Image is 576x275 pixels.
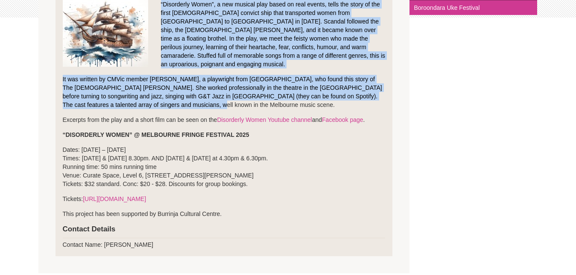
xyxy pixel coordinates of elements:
[63,210,386,218] p: This project has been supported by Burrinja Cultural Centre.
[63,115,386,124] p: Excerpts from the play and a short film can be seen on the and .
[217,116,312,123] a: Disorderly Women Youtube channel
[322,116,363,123] a: Facebook page
[63,225,386,234] h4: Contact Details
[63,75,386,109] p: It was written by CMVic member [PERSON_NAME], a playwright from [GEOGRAPHIC_DATA], who found this...
[83,195,146,202] a: [URL][DOMAIN_NAME]
[63,195,386,203] p: Tickets:
[63,145,386,188] p: Dates: [DATE] – [DATE] Times: [DATE] & [DATE] 8.30pm. AND [DATE] & [DATE] at 4.30pm & 6.30pm. Run...
[63,225,386,249] div: Contact Name: [PERSON_NAME]
[409,0,537,15] a: Boroondara Uke Festival
[63,131,249,138] strong: “DISORDERLY WOMEN” @ MELBOURNE FRINGE FESTIVAL 2025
